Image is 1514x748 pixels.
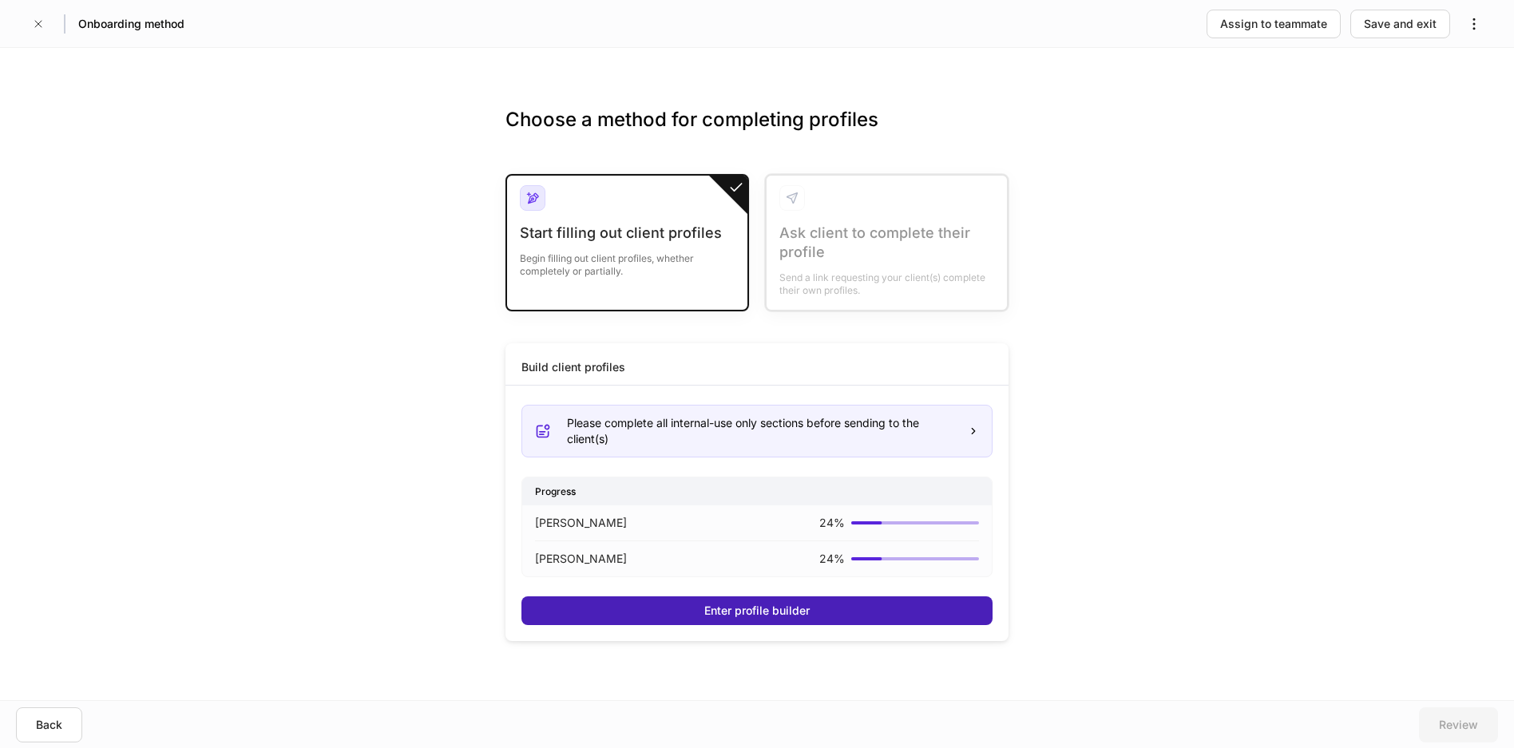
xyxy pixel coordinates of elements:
[1439,717,1478,733] div: Review
[1364,16,1437,32] div: Save and exit
[520,224,735,243] div: Start filling out client profiles
[704,603,810,619] div: Enter profile builder
[567,415,955,447] div: Please complete all internal-use only sections before sending to the client(s)
[16,707,82,742] button: Back
[535,515,627,531] p: [PERSON_NAME]
[521,359,625,375] div: Build client profiles
[78,16,184,32] h5: Onboarding method
[1220,16,1327,32] div: Assign to teammate
[522,477,992,505] div: Progress
[520,243,735,278] div: Begin filling out client profiles, whether completely or partially.
[1207,10,1341,38] button: Assign to teammate
[819,551,845,567] p: 24 %
[505,107,1009,158] h3: Choose a method for completing profiles
[1419,707,1498,742] button: Review
[36,717,62,733] div: Back
[1350,10,1450,38] button: Save and exit
[819,515,845,531] p: 24 %
[535,551,627,567] p: [PERSON_NAME]
[521,596,993,625] button: Enter profile builder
